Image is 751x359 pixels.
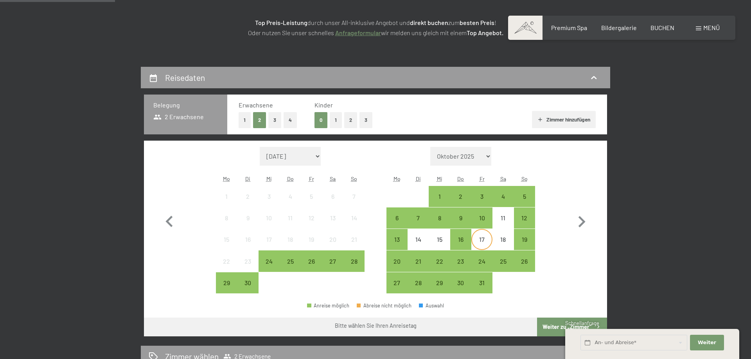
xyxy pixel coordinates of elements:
[314,112,327,128] button: 0
[416,175,421,182] abbr: Dienstag
[451,215,471,234] div: 9
[280,250,301,271] div: Thu Sep 25 2025
[301,229,322,250] div: Fri Sep 19 2025
[280,207,301,229] div: Thu Sep 11 2025
[565,320,599,326] span: Schnellanfrage
[216,207,237,229] div: Anreise nicht möglich
[514,229,535,250] div: Anreise möglich
[343,186,365,207] div: Anreise nicht möglich
[259,207,280,229] div: Wed Sep 10 2025
[237,229,258,250] div: Anreise nicht möglich
[514,207,535,229] div: Anreise möglich
[216,250,237,271] div: Mon Sep 22 2025
[217,215,236,234] div: 8
[419,303,444,308] div: Auswahl
[259,258,279,278] div: 24
[493,258,513,278] div: 25
[472,258,492,278] div: 24
[570,147,593,294] button: Nächster Monat
[280,236,300,256] div: 18
[450,250,471,271] div: Thu Oct 23 2025
[253,112,266,128] button: 2
[492,207,514,229] div: Anreise nicht möglich
[492,250,514,271] div: Sat Oct 25 2025
[471,186,492,207] div: Anreise möglich
[408,280,428,299] div: 28
[450,207,471,229] div: Thu Oct 09 2025
[514,186,535,207] div: Anreise möglich
[280,193,300,213] div: 4
[301,186,322,207] div: Anreise nicht möglich
[217,236,236,256] div: 15
[237,186,258,207] div: Tue Sep 02 2025
[386,229,408,250] div: Mon Oct 13 2025
[259,229,280,250] div: Anreise nicht möglich
[301,250,322,271] div: Fri Sep 26 2025
[259,250,280,271] div: Anreise möglich
[322,250,343,271] div: Sat Sep 27 2025
[429,207,450,229] div: Anreise möglich
[344,215,364,234] div: 14
[429,229,450,250] div: Anreise nicht möglich
[301,207,322,229] div: Fri Sep 12 2025
[322,229,343,250] div: Anreise nicht möglich
[514,250,535,271] div: Sun Oct 26 2025
[302,193,321,213] div: 5
[322,250,343,271] div: Anreise möglich
[343,250,365,271] div: Anreise möglich
[429,193,449,213] div: 1
[698,339,716,346] span: Weiter
[387,215,407,234] div: 6
[217,193,236,213] div: 1
[408,207,429,229] div: Tue Oct 07 2025
[330,112,342,128] button: 1
[344,236,364,256] div: 21
[344,258,364,278] div: 28
[408,207,429,229] div: Anreise möglich
[515,215,534,234] div: 12
[238,236,257,256] div: 16
[703,24,720,31] span: Menü
[492,207,514,229] div: Sat Oct 11 2025
[450,186,471,207] div: Thu Oct 02 2025
[301,186,322,207] div: Fri Sep 05 2025
[551,24,587,31] span: Premium Spa
[471,229,492,250] div: Anreise nicht möglich
[302,215,321,234] div: 12
[471,207,492,229] div: Anreise möglich
[451,258,471,278] div: 23
[471,272,492,293] div: Fri Oct 31 2025
[515,258,534,278] div: 26
[492,229,514,250] div: Sat Oct 18 2025
[343,186,365,207] div: Sun Sep 07 2025
[237,229,258,250] div: Tue Sep 16 2025
[460,19,494,26] strong: besten Preis
[408,272,429,293] div: Tue Oct 28 2025
[408,229,429,250] div: Tue Oct 14 2025
[514,207,535,229] div: Sun Oct 12 2025
[514,229,535,250] div: Sun Oct 19 2025
[429,229,450,250] div: Wed Oct 15 2025
[471,250,492,271] div: Fri Oct 24 2025
[343,250,365,271] div: Sun Sep 28 2025
[158,147,181,294] button: Vorheriger Monat
[237,272,258,293] div: Anreise möglich
[451,236,471,256] div: 16
[537,318,607,336] button: Weiter zu „Zimmer“
[429,272,450,293] div: Wed Oct 29 2025
[322,186,343,207] div: Anreise nicht möglich
[165,73,205,82] h2: Reisedaten
[472,236,492,256] div: 17
[238,258,257,278] div: 23
[429,280,449,299] div: 29
[344,112,357,128] button: 2
[237,207,258,229] div: Tue Sep 09 2025
[239,112,251,128] button: 1
[450,272,471,293] div: Anreise möglich
[287,175,294,182] abbr: Donnerstag
[451,280,471,299] div: 30
[216,272,237,293] div: Mon Sep 29 2025
[429,250,450,271] div: Wed Oct 22 2025
[322,186,343,207] div: Sat Sep 06 2025
[408,229,429,250] div: Anreise nicht möglich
